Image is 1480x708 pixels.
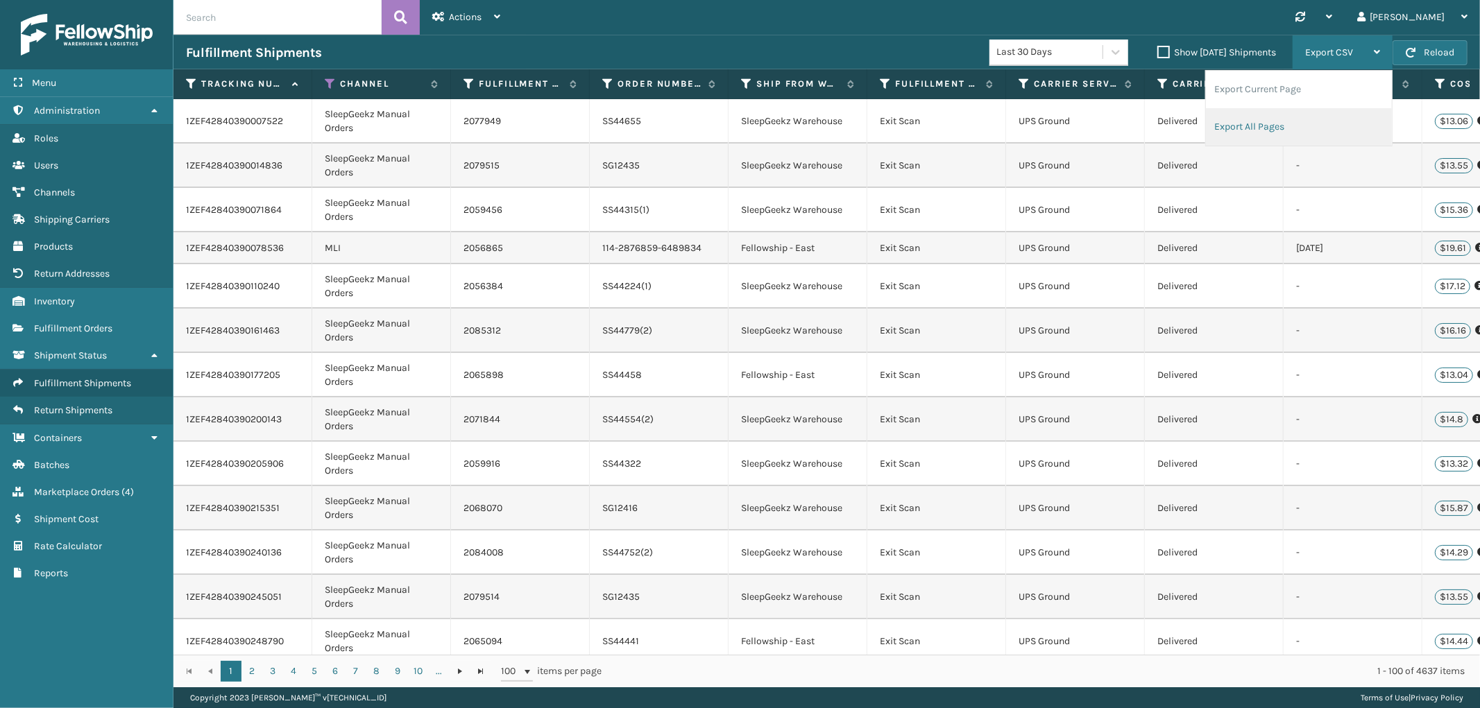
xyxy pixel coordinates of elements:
[34,377,131,389] span: Fulfillment Shipments
[312,397,451,442] td: SleepGeekz Manual Orders
[366,661,387,682] a: 8
[729,264,867,309] td: SleepGeekz Warehouse
[312,530,451,575] td: SleepGeekz Manual Orders
[1006,530,1145,575] td: UPS Ground
[729,309,867,353] td: SleepGeekz Warehouse
[34,187,75,198] span: Channels
[304,661,325,682] a: 5
[602,502,638,514] a: SG12416
[501,664,522,678] span: 100
[312,188,451,232] td: SleepGeekz Manual Orders
[34,214,110,225] span: Shipping Carriers
[312,442,451,486] td: SleepGeekz Manual Orders
[1435,412,1468,427] p: $14.8
[34,404,112,416] span: Return Shipments
[1006,264,1145,309] td: UPS Ground
[602,591,640,603] a: SG12435
[618,78,701,90] label: Order Number
[1206,108,1392,146] li: Export All Pages
[1435,202,1473,218] p: $15.36
[173,309,312,353] td: 1ZEF42840390161463
[387,661,408,682] a: 9
[602,115,641,127] a: SS44655
[34,268,110,279] span: Return Addresses
[32,77,56,89] span: Menu
[312,575,451,619] td: SleepGeekz Manual Orders
[34,349,107,361] span: Shipment Status
[470,661,491,682] a: Go to the last page
[173,486,312,530] td: 1ZEF42840390215351
[602,204,649,216] a: SS44315(1)
[1006,353,1145,397] td: UPS Ground
[1145,232,1284,264] td: Delivered
[501,661,602,682] span: items per page
[1284,309,1422,353] td: -
[312,619,451,664] td: SleepGeekz Manual Orders
[221,661,241,682] a: 1
[463,413,500,426] a: 2071844
[1157,46,1276,58] label: Show [DATE] Shipments
[34,159,58,171] span: Users
[1006,575,1145,619] td: UPS Ground
[312,232,451,264] td: MLI
[463,546,504,560] a: 2084008
[173,530,312,575] td: 1ZEF42840390240136
[454,666,466,677] span: Go to the next page
[602,280,652,292] a: SS44224(1)
[867,309,1006,353] td: Exit Scan
[867,619,1006,664] td: Exit Scan
[1034,78,1118,90] label: Carrier Service
[34,132,58,144] span: Roles
[173,575,312,619] td: 1ZEF42840390245051
[186,44,322,61] h3: Fulfillment Shipments
[1145,530,1284,575] td: Delivered
[312,264,451,309] td: SleepGeekz Manual Orders
[1435,241,1471,256] p: $19.61
[173,353,312,397] td: 1ZEF42840390177205
[1435,279,1470,294] p: $17.12
[602,242,701,254] a: 114-2876859-6489834
[1006,232,1145,264] td: UPS Ground
[602,458,641,469] a: SS44322
[1284,530,1422,575] td: -
[867,99,1006,144] td: Exit Scan
[463,324,501,338] a: 2085312
[1435,368,1473,383] p: $13.04
[729,353,867,397] td: Fellowship - East
[729,144,867,188] td: SleepGeekz Warehouse
[1284,397,1422,442] td: -
[201,78,285,90] label: Tracking Number
[602,413,654,425] a: SS44554(2)
[602,325,652,336] a: SS44779(2)
[463,114,501,128] a: 2077949
[1145,188,1284,232] td: Delivered
[602,546,653,558] a: SS44752(2)
[312,486,451,530] td: SleepGeekz Manual Orders
[340,78,424,90] label: Channel
[602,369,642,381] a: SS44458
[463,590,500,604] a: 2079514
[475,666,486,677] span: Go to the last page
[1435,634,1473,649] p: $14.44
[729,232,867,264] td: Fellowship - East
[1006,309,1145,353] td: UPS Ground
[312,99,451,144] td: SleepGeekz Manual Orders
[34,295,75,307] span: Inventory
[1145,397,1284,442] td: Delivered
[346,661,366,682] a: 7
[34,567,68,579] span: Reports
[34,513,99,525] span: Shipment Cost
[1284,486,1422,530] td: -
[895,78,979,90] label: Fulfillment Order Status
[173,264,312,309] td: 1ZEF42840390110240
[121,486,134,498] span: ( 4 )
[1006,144,1145,188] td: UPS Ground
[729,397,867,442] td: SleepGeekz Warehouse
[34,241,73,252] span: Products
[1435,545,1473,560] p: $14.29
[312,144,451,188] td: SleepGeekz Manual Orders
[34,432,82,444] span: Containers
[1305,46,1353,58] span: Export CSV
[173,99,312,144] td: 1ZEF42840390007522
[1435,501,1473,516] p: $15.87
